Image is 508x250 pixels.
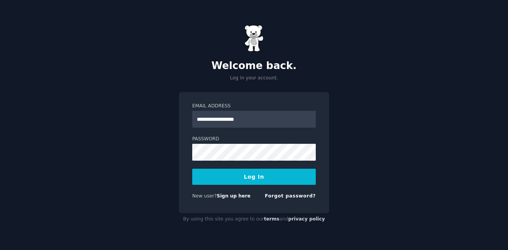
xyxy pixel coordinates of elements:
[192,136,316,143] label: Password
[179,60,329,72] h2: Welcome back.
[179,75,329,82] p: Log in your account.
[192,169,316,185] button: Log In
[217,193,251,199] a: Sign up here
[244,25,264,52] img: Gummy Bear
[265,193,316,199] a: Forgot password?
[192,193,217,199] span: New user?
[192,103,316,110] label: Email Address
[288,216,325,222] a: privacy policy
[264,216,279,222] a: terms
[179,213,329,225] div: By using this site you agree to our and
